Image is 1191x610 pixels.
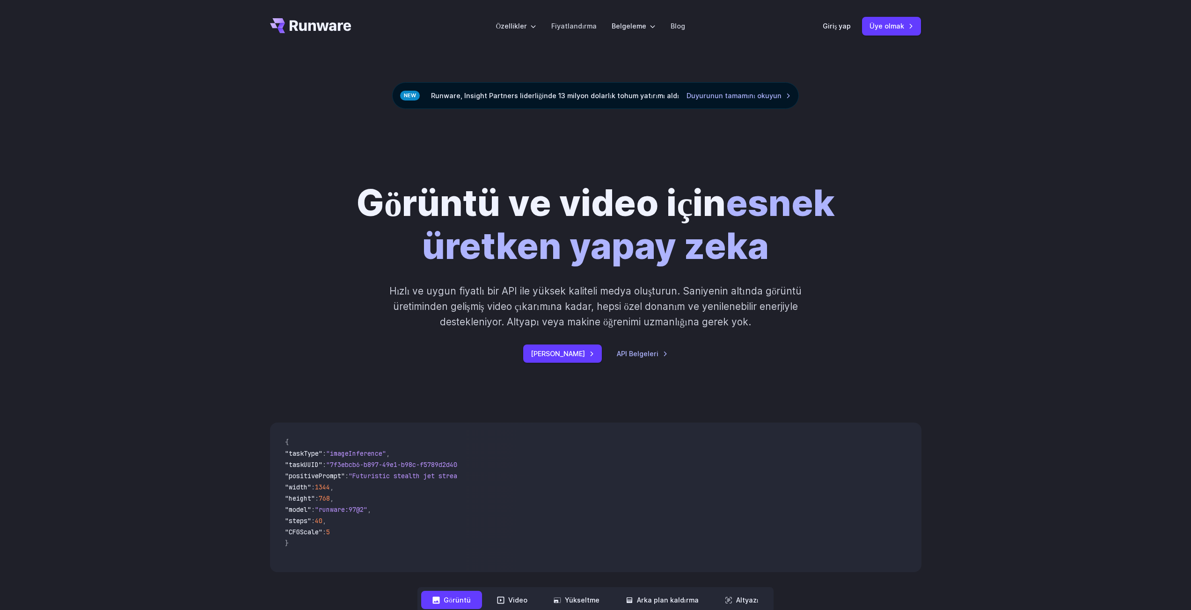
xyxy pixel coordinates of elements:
font: Yükseltme [565,596,599,604]
span: 5 [326,528,330,536]
font: Görüntü ve video için [356,181,726,225]
font: esnek üretken yapay zeka [422,181,835,268]
span: : [311,483,315,491]
span: "width" [285,483,311,491]
span: "runware:97@2" [315,505,367,514]
a: Fiyatlandırma [551,21,597,31]
span: "7f3ebcb6-b897-49e1-b98c-f5789d2d40d7" [326,460,468,469]
span: { [285,438,289,446]
a: Duyurunun tamamını okuyun [687,90,791,101]
span: : [345,472,349,480]
font: Video [508,596,527,604]
a: Giriş yap [823,21,851,31]
font: Runware, Insight Partners liderliğinde 13 milyon dolarlık tohum yatırımı aldı [431,92,679,100]
a: Blog [671,21,685,31]
font: Duyurunun tamamını okuyun [687,92,782,100]
span: "CFGScale" [285,528,322,536]
font: Blog [671,22,685,30]
a: [PERSON_NAME] [523,344,602,363]
span: "Futuristic stealth jet streaking through a neon-lit cityscape with glowing purple exhaust" [349,472,689,480]
a: Git / [270,18,351,33]
font: Üye olmak [870,22,904,30]
a: Üye olmak [862,17,921,35]
span: : [322,528,326,536]
span: : [311,517,315,525]
font: Fiyatlandırma [551,22,597,30]
span: "imageInference" [326,449,386,458]
font: Altyazı [736,596,759,604]
span: , [330,483,334,491]
span: : [311,505,315,514]
span: 1344 [315,483,330,491]
font: Giriş yap [823,22,851,30]
font: Hızlı ve uygun fiyatlı bir API ile yüksek kaliteli medya oluşturun. Saniyenin altında görüntü üre... [389,285,802,328]
font: API Belgeleri [617,350,658,358]
span: "height" [285,494,315,502]
span: , [322,517,326,525]
font: Belgeleme [612,22,646,30]
span: "taskType" [285,449,322,458]
a: API Belgeleri [617,348,668,359]
span: , [386,449,390,458]
span: : [322,449,326,458]
span: 40 [315,517,322,525]
span: , [367,505,371,514]
span: "model" [285,505,311,514]
span: : [322,460,326,469]
font: Arka plan kaldırma [637,596,699,604]
span: } [285,539,289,547]
span: "taskUUID" [285,460,322,469]
span: 768 [319,494,330,502]
span: "steps" [285,517,311,525]
font: [PERSON_NAME] [531,350,585,358]
font: Görüntü [444,596,470,604]
span: , [330,494,334,502]
font: Özellikler [496,22,527,30]
span: : [315,494,319,502]
span: "positivePrompt" [285,472,345,480]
